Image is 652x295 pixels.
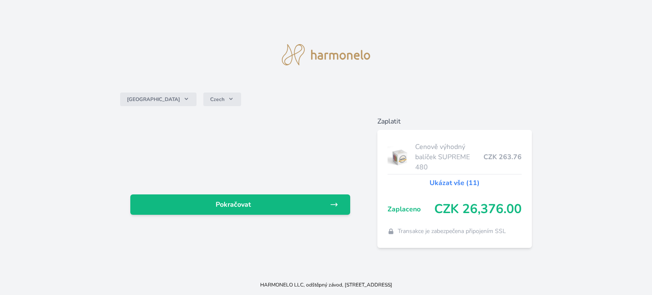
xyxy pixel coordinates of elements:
span: Cenově výhodný balíček SUPREME 480 [415,142,483,172]
span: Czech [210,96,225,103]
h6: Zaplatit [377,116,532,126]
button: [GEOGRAPHIC_DATA] [120,93,197,106]
span: CZK 26,376.00 [434,202,522,217]
span: [GEOGRAPHIC_DATA] [127,96,180,103]
a: Pokračovat [130,194,350,215]
a: Ukázat vše (11) [430,178,480,188]
span: Pokračovat [137,199,330,210]
img: supreme.jpg [388,146,412,168]
img: logo.svg [282,44,370,65]
button: Czech [203,93,241,106]
span: Transakce je zabezpečena připojením SSL [398,227,506,236]
span: Zaplaceno [388,204,434,214]
span: CZK 263.76 [483,152,522,162]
